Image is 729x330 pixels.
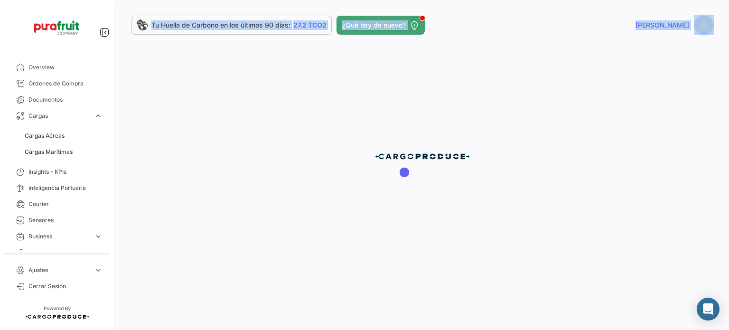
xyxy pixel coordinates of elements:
span: Estadísticas [28,248,90,257]
span: Inteligencia Portuaria [28,184,103,192]
span: Ajustes [28,266,90,274]
a: Sensores [8,212,106,228]
a: Inteligencia Portuaria [8,180,106,196]
img: cp-blue.png [375,153,470,160]
span: Cargas Aéreas [25,132,65,140]
span: Business [28,232,90,241]
span: Insights - KPIs [28,168,103,176]
span: expand_more [94,248,103,257]
span: Overview [28,63,103,72]
span: Cerrar Sesión [28,282,103,291]
span: expand_more [94,112,103,120]
a: Overview [8,59,106,75]
span: Sensores [28,216,103,225]
div: Abrir Intercom Messenger [697,298,720,321]
span: Órdenes de Compra [28,79,103,88]
span: Documentos [28,95,103,104]
span: Cargas [28,112,90,120]
a: Órdenes de Compra [8,75,106,92]
span: expand_more [94,266,103,274]
span: Cargas Marítimas [25,148,73,156]
span: expand_more [94,232,103,241]
a: Documentos [8,92,106,108]
img: Logo+PuraFruit.png [33,11,81,44]
a: Courier [8,196,106,212]
a: Insights - KPIs [8,164,106,180]
span: Courier [28,200,103,208]
a: Cargas Aéreas [21,129,106,143]
a: Cargas Marítimas [21,145,106,159]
